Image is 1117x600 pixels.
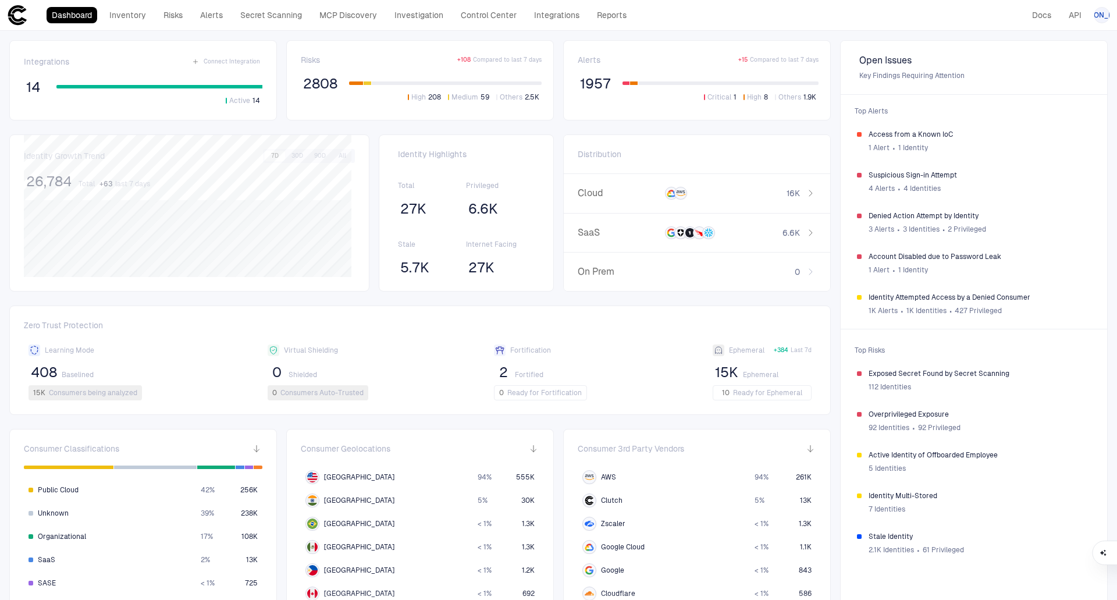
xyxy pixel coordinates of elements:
span: 1K Alerts [869,306,898,315]
span: 1 [734,93,737,102]
span: [GEOGRAPHIC_DATA] [324,566,394,575]
span: 0 [499,388,504,397]
span: Alerts [578,55,600,65]
span: Ephemeral [729,346,764,355]
button: 90D [310,151,330,161]
button: 1957 [578,74,613,93]
span: 2 Privileged [948,225,986,234]
span: 61 Privileged [923,545,964,555]
span: 843 [799,566,812,575]
button: 0 [268,363,286,382]
a: Inventory [104,7,151,23]
span: < 1 % [478,542,492,552]
button: 6.6K [466,200,500,218]
span: 42 % [201,485,215,495]
span: ∙ [912,419,916,436]
span: 59 [481,93,489,102]
a: Risks [158,7,188,23]
button: Medium59 [446,92,492,102]
button: 27K [466,258,497,277]
span: Identity Growth Trend [24,151,105,161]
span: SaaS [578,227,656,239]
a: Docs [1027,7,1056,23]
span: 1.3K [799,519,812,528]
img: PH [307,565,318,576]
span: 2 [499,364,508,381]
div: Google [585,566,594,575]
button: 14 [24,78,42,97]
span: 1 Alert [869,265,890,275]
span: ∙ [949,302,953,319]
span: 1.3K [522,542,535,552]
span: Ready for Fortification [507,388,582,397]
span: Consumer Geolocations [301,443,390,454]
span: 13K [800,496,812,505]
span: 10 [722,388,730,397]
span: 15K [715,364,738,381]
span: 39 % [201,509,214,518]
button: 7D [265,151,285,161]
span: 4 Alerts [869,184,895,193]
span: Total [79,179,95,189]
span: Last 7d [791,346,812,354]
span: Compared to last 7 days [473,56,542,64]
span: < 1 % [478,566,492,575]
span: 586 [799,589,812,598]
a: Investigation [389,7,449,23]
a: Dashboard [47,7,97,23]
span: last 7 days [115,179,150,189]
span: Exposed Secret Found by Secret Scanning [869,369,1091,378]
span: < 1 % [755,566,769,575]
span: Zero Trust Protection [24,320,816,335]
span: < 1 % [755,519,769,528]
span: 1.2K [522,566,535,575]
span: Top Risks [848,339,1100,362]
span: 725 [245,578,258,588]
span: Clutch [601,496,622,505]
span: Internet Facing [466,240,535,249]
span: 92 Identities [869,423,909,432]
span: Fortified [515,370,543,379]
span: 1.1K [800,542,812,552]
span: 4 Identities [903,184,941,193]
span: ∙ [916,541,920,559]
span: + 15 [738,56,748,64]
span: Zscaler [601,519,625,528]
span: 27K [400,200,426,218]
span: Distribution [578,149,621,159]
a: MCP Discovery [314,7,382,23]
span: SASE [38,578,56,588]
span: Key Findings Requiring Attention [859,71,1088,80]
span: 0 [795,267,800,277]
span: Consumer Classifications [24,443,119,454]
a: Integrations [529,7,585,23]
button: Connect Integration [190,55,262,69]
span: < 1 % [478,519,492,528]
span: 112 Identities [869,382,911,392]
span: 555K [516,473,535,482]
img: MX [307,542,318,552]
a: Reports [592,7,632,23]
span: 1 Identity [898,143,928,152]
button: 26,784 [24,172,74,191]
span: Identity Attempted Access by a Denied Consumer [869,293,1091,302]
span: Baselined [62,370,94,379]
span: 1K Identities [906,306,947,315]
span: 5.7K [400,259,429,276]
span: 427 Privileged [955,306,1002,315]
span: Compared to last 7 days [750,56,819,64]
span: 0 [272,364,282,381]
span: Identity Multi-Stored [869,491,1091,500]
span: Cloud [578,187,656,199]
span: 238K [241,509,258,518]
span: 30K [521,496,535,505]
span: 92 Privileged [918,423,961,432]
button: 10Ready for Ephemeral [713,385,812,400]
span: 256K [240,485,258,495]
div: Clutch [585,496,594,505]
span: 692 [522,589,535,598]
span: Fortification [510,346,551,355]
span: 261K [796,473,812,482]
button: 30D [287,151,308,161]
span: 6.6K [782,228,800,238]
